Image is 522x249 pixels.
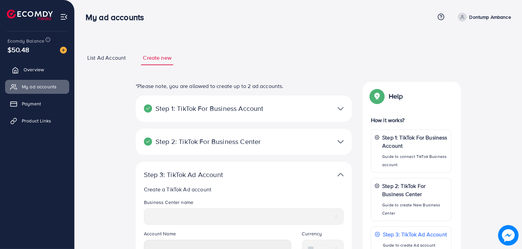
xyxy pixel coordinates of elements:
[382,201,448,217] p: Guide to create New Business Center
[144,185,346,193] p: Create a TikTok Ad account
[371,116,451,124] p: How it works?
[144,171,273,179] p: Step 3: TikTok Ad Account
[144,137,273,146] p: Step 2: TikTok For Business Center
[5,63,69,76] a: Overview
[87,54,126,62] span: List Ad Account
[338,170,344,180] img: TikTok partner
[60,47,67,54] img: image
[389,92,403,100] p: Help
[455,13,511,21] a: Dontump Ambance
[22,100,41,107] span: Payment
[143,54,171,62] span: Create new
[338,137,344,147] img: TikTok partner
[302,230,344,240] legend: Currency
[24,66,44,73] span: Overview
[86,12,149,22] h3: My ad accounts
[144,104,273,113] p: Step 1: TikTok For Business Account
[136,82,352,90] p: *Please note, you are allowed to create up to 2 ad accounts.
[383,230,447,238] p: Step 3: TikTok Ad Account
[498,225,519,246] img: image
[8,45,29,55] span: $50.48
[5,97,69,111] a: Payment
[382,182,448,198] p: Step 2: TikTok For Business Center
[469,13,511,21] p: Dontump Ambance
[382,133,448,150] p: Step 1: TikTok For Business Account
[5,114,69,128] a: Product Links
[22,83,57,90] span: My ad accounts
[144,230,291,240] legend: Account Name
[144,199,344,208] legend: Business Center name
[371,90,383,102] img: Popup guide
[22,117,51,124] span: Product Links
[382,152,448,169] p: Guide to connect TikTok Business account
[60,13,68,21] img: menu
[5,80,69,93] a: My ad accounts
[7,10,53,20] img: logo
[8,38,44,44] span: Ecomdy Balance
[338,104,344,114] img: TikTok partner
